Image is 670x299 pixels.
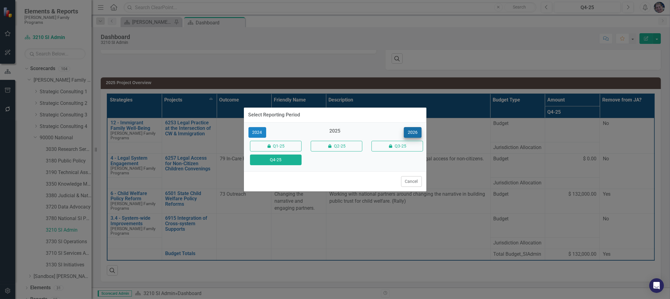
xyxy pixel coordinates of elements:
button: Q1-25 [250,141,302,151]
div: Select Reporting Period [248,112,300,118]
button: 2024 [248,127,266,138]
button: Cancel [401,176,422,187]
button: 2026 [404,127,422,138]
div: 2025 [309,128,361,138]
button: Q3-25 [371,141,423,151]
button: Q4-25 [250,155,302,165]
div: Open Intercom Messenger [649,278,664,293]
button: Q2-25 [311,141,362,151]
